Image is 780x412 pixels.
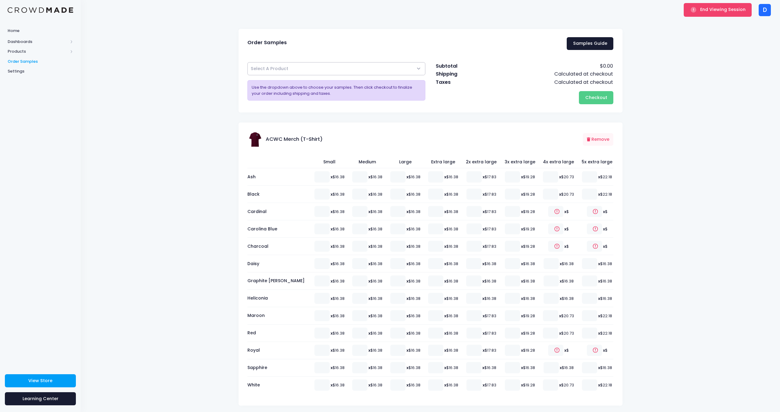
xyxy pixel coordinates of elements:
[560,278,562,284] b: x
[559,313,574,318] span: $20.73
[406,382,409,388] b: x
[483,208,496,214] span: $17.83
[444,278,446,284] b: x
[368,313,382,318] span: $16.38
[603,347,605,353] b: x
[368,226,370,232] b: x
[247,289,311,307] td: Heliconia
[406,365,409,371] b: x
[587,206,602,217] input: Out of Stock
[579,91,613,104] button: Checkout
[310,156,348,168] th: Small
[598,261,600,266] b: x
[483,330,485,336] b: x
[444,278,458,284] span: $16.38
[8,28,73,34] span: Home
[247,131,323,148] div: ACWC Merch (T-Shirt)
[483,191,496,197] span: $17.83
[483,243,496,249] span: $17.83
[247,168,311,186] td: Ash
[368,208,370,214] b: x
[435,78,484,86] td: Taxes
[521,278,535,284] span: $16.38
[444,261,458,266] span: $16.38
[331,295,333,301] b: x
[8,7,73,13] img: Logo
[521,261,535,266] span: $16.38
[483,313,496,318] span: $17.83
[406,330,409,336] b: x
[331,174,333,180] b: x
[598,330,600,336] b: x
[521,174,523,180] b: x
[444,191,446,197] b: x
[368,174,382,180] span: $16.38
[598,365,612,371] span: $16.38
[444,330,446,336] b: x
[406,226,420,232] span: $16.38
[548,345,563,356] input: Out of Stock
[603,226,605,232] b: x
[331,278,345,284] span: $16.38
[482,261,496,266] span: $16.38
[349,156,386,168] th: Medium
[368,243,382,249] span: $16.38
[560,261,562,266] b: x
[559,191,574,197] span: $20.73
[482,365,484,371] b: x
[368,330,370,336] b: x
[444,365,458,371] span: $16.38
[331,347,333,353] b: x
[251,66,288,72] span: Select A Product
[406,208,420,214] span: $16.38
[521,174,535,180] span: $19.28
[483,382,485,388] b: x
[406,347,409,353] b: x
[482,261,484,266] b: x
[444,243,458,249] span: $16.38
[560,365,562,371] b: x
[444,208,446,214] b: x
[368,382,382,388] span: $16.38
[331,261,345,266] span: $16.38
[247,40,287,46] span: Order Samples
[521,295,523,301] b: x
[559,313,561,318] b: x
[406,226,409,232] b: x
[559,330,574,336] span: $20.73
[368,261,382,266] span: $16.38
[482,278,496,284] span: $16.38
[444,226,446,232] b: x
[406,174,409,180] b: x
[406,295,420,301] span: $16.38
[482,278,484,284] b: x
[598,191,612,197] span: $22.18
[521,313,535,318] span: $19.28
[368,208,382,214] span: $16.38
[331,382,333,388] b: x
[331,261,333,266] b: x
[587,241,602,252] input: Out of Stock
[560,261,574,266] span: $16.38
[331,313,333,318] b: x
[603,226,608,232] span: $
[559,191,561,197] b: x
[368,295,370,301] b: x
[583,133,614,146] button: Remove
[331,365,333,371] b: x
[444,313,458,318] span: $16.38
[8,59,73,65] span: Order Samples
[444,226,458,232] span: $16.38
[521,261,523,266] b: x
[444,330,458,336] span: $16.38
[435,62,484,70] td: Subtotal
[483,174,485,180] b: x
[603,208,608,214] span: $
[598,382,600,388] b: x
[598,365,600,371] b: x
[585,94,607,101] span: Checkout
[484,78,613,86] td: Calculated at checkout
[564,243,569,249] span: $
[521,330,523,336] b: x
[8,68,73,74] span: Settings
